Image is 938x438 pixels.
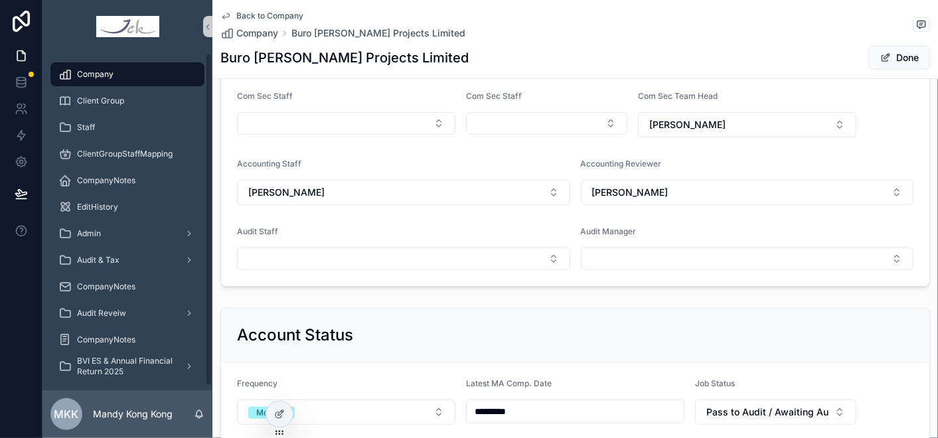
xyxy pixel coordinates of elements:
button: Select Button [581,248,914,270]
span: EditHistory [77,202,118,212]
img: App logo [96,16,159,37]
span: BVI ES & Annual Financial Return 2025 [77,356,174,377]
span: CompanyNotes [77,175,135,186]
span: Frequency [237,378,277,388]
span: Audit Staff [237,226,278,236]
a: Buro [PERSON_NAME] Projects Limited [291,27,465,40]
button: Select Button [237,248,570,270]
h2: Account Status [237,325,353,346]
button: Select Button [466,112,627,135]
a: EditHistory [50,195,204,219]
a: Admin [50,222,204,246]
span: Com Sec Team Head [638,91,718,101]
span: [PERSON_NAME] [592,186,668,199]
span: Audit & Tax [77,255,119,265]
a: Staff [50,115,204,139]
a: Back to Company [220,11,303,21]
span: Admin [77,228,101,239]
div: scrollable content [42,53,212,390]
span: Client Group [77,96,124,106]
span: [PERSON_NAME] [248,186,325,199]
button: Select Button [237,180,570,205]
button: Select Button [581,180,914,205]
button: Select Button [237,112,455,135]
span: Com Sec Staff [237,91,293,101]
span: Com Sec Staff [466,91,522,101]
span: Job Status [695,378,735,388]
a: Audit & Tax [50,248,204,272]
span: Company [77,69,114,80]
span: MKK [54,406,79,422]
a: Audit Reveiw [50,301,204,325]
span: Back to Company [236,11,303,21]
a: ClientGroupStaffMapping [50,142,204,166]
p: Mandy Kong Kong [93,407,173,421]
a: CompanyNotes [50,275,204,299]
h1: Buro [PERSON_NAME] Projects Limited [220,48,469,67]
button: Select Button [638,112,856,137]
span: CompanyNotes [77,281,135,292]
span: Company [236,27,278,40]
span: Audit Reveiw [77,308,126,319]
span: Audit Manager [581,226,637,236]
button: Select Button [695,400,856,425]
span: [PERSON_NAME] [649,118,726,131]
a: CompanyNotes [50,328,204,352]
span: Accounting Staff [237,159,301,169]
span: Accounting Reviewer [581,159,662,169]
span: Staff [77,122,95,133]
a: BVI ES & Annual Financial Return 2025 [50,354,204,378]
a: Client Group [50,89,204,113]
span: ClientGroupStaffMapping [77,149,173,159]
button: Select Button [237,400,455,425]
a: CompanyNotes [50,169,204,192]
a: Company [50,62,204,86]
a: Company [220,27,278,40]
button: Done [869,46,930,70]
span: Pass to Audit / Awaiting Audit Report [706,405,829,419]
span: CompanyNotes [77,334,135,345]
span: Latest MA Comp. Date [466,378,552,388]
div: Monthly [256,407,287,419]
